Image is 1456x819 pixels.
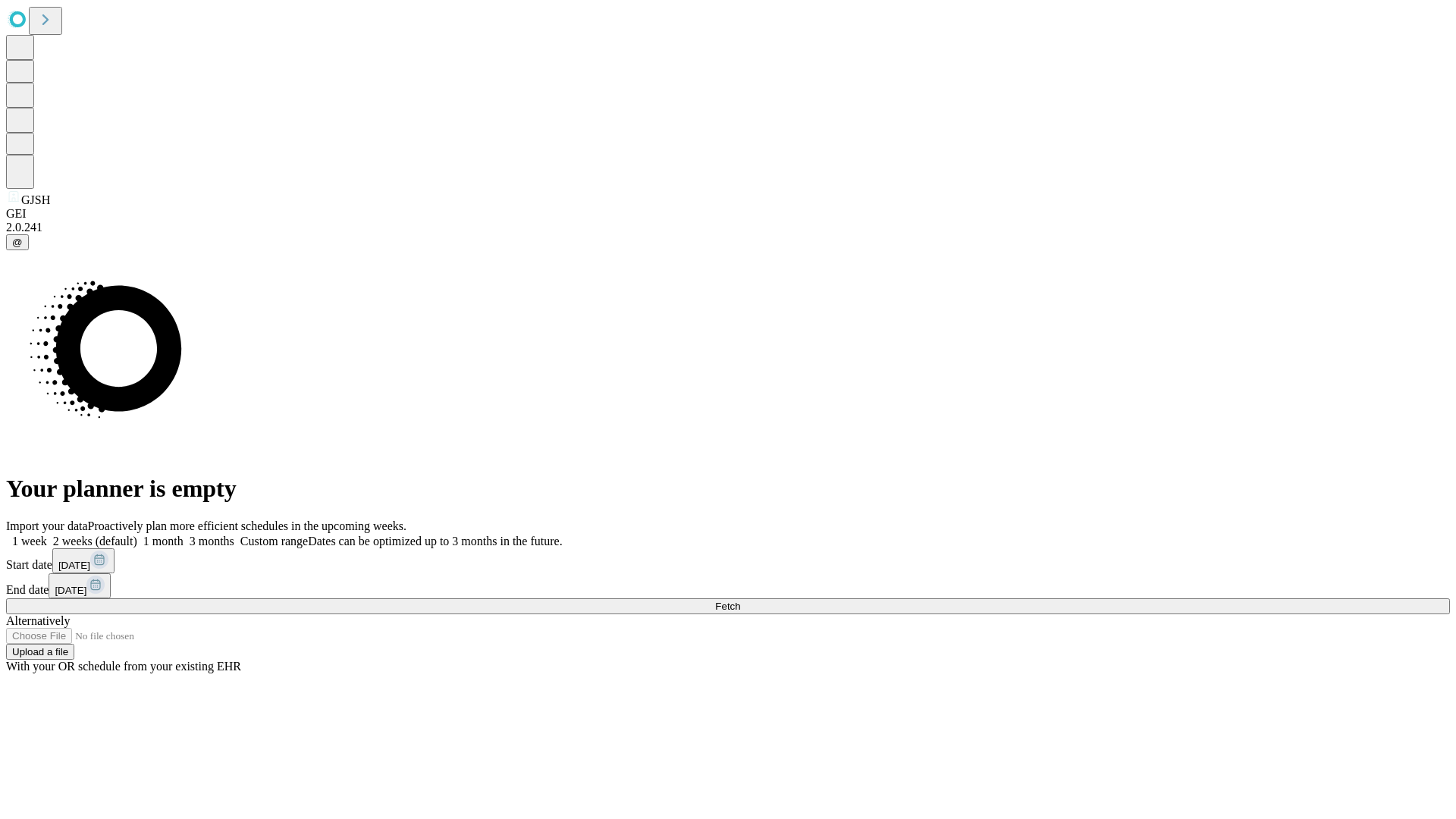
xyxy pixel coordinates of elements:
span: Dates can be optimized up to 3 months in the future. [308,535,562,548]
h1: Your planner is empty [6,475,1450,503]
div: End date [6,573,1450,598]
span: GJSH [21,193,50,206]
span: Import your data [6,519,88,532]
span: 1 week [12,535,47,548]
span: With your OR schedule from your existing EHR [6,660,241,673]
span: Custom range [240,535,308,548]
span: Proactively plan more efficient schedules in the upcoming weeks. [88,519,406,532]
span: 3 months [190,535,234,548]
span: 1 month [143,535,184,548]
span: Alternatively [6,614,70,627]
button: Fetch [6,598,1450,614]
button: @ [6,234,29,250]
button: [DATE] [52,548,115,573]
button: [DATE] [49,573,111,598]
div: 2.0.241 [6,221,1450,234]
button: Upload a file [6,644,74,660]
span: @ [12,237,23,248]
span: 2 weeks (default) [53,535,137,548]
div: GEI [6,207,1450,221]
span: [DATE] [58,560,90,571]
span: Fetch [715,601,740,612]
span: [DATE] [55,585,86,596]
div: Start date [6,548,1450,573]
